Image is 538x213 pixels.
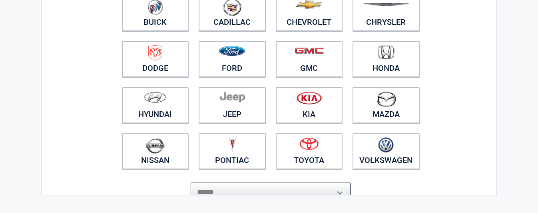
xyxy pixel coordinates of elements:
[276,87,343,123] a: Kia
[297,91,322,104] img: kia
[228,137,236,153] img: pontiac
[276,133,343,169] a: Toyota
[145,137,165,154] img: nissan
[199,41,266,77] a: Ford
[378,137,394,153] img: volkswagen
[219,91,245,102] img: jeep
[299,137,319,150] img: toyota
[362,3,410,6] img: chrysler
[376,91,396,107] img: mazda
[219,46,245,56] img: ford
[122,87,189,123] a: Hyundai
[276,41,343,77] a: GMC
[296,0,323,9] img: chevrolet
[144,91,166,103] img: hyundai
[353,133,420,169] a: Volkswagen
[199,133,266,169] a: Pontiac
[353,41,420,77] a: Honda
[148,45,162,61] img: dodge
[199,87,266,123] a: Jeep
[353,87,420,123] a: Mazda
[378,45,395,59] img: honda
[122,41,189,77] a: Dodge
[295,47,324,54] img: gmc
[122,133,189,169] a: Nissan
